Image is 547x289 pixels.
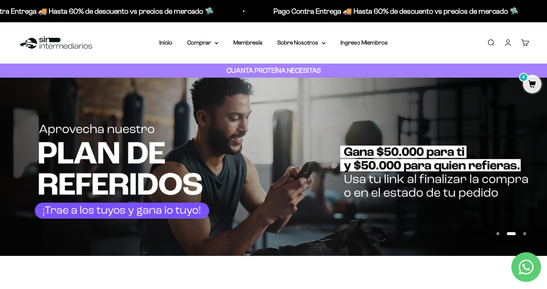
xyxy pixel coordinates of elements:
[523,81,541,89] a: 0
[233,39,262,46] a: Membresía
[277,38,326,48] summary: Sobre Nosotros
[340,39,388,46] a: Ingreso Miembros
[227,66,321,74] strong: CUANTA PROTEÍNA NECESITAS
[519,73,528,82] mark: 0
[273,5,519,17] p: Pago Contra Entrega 🚚 Hasta 60% de descuento vs precios de mercado 🛸
[187,38,218,48] summary: Comprar
[159,39,172,46] a: Inicio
